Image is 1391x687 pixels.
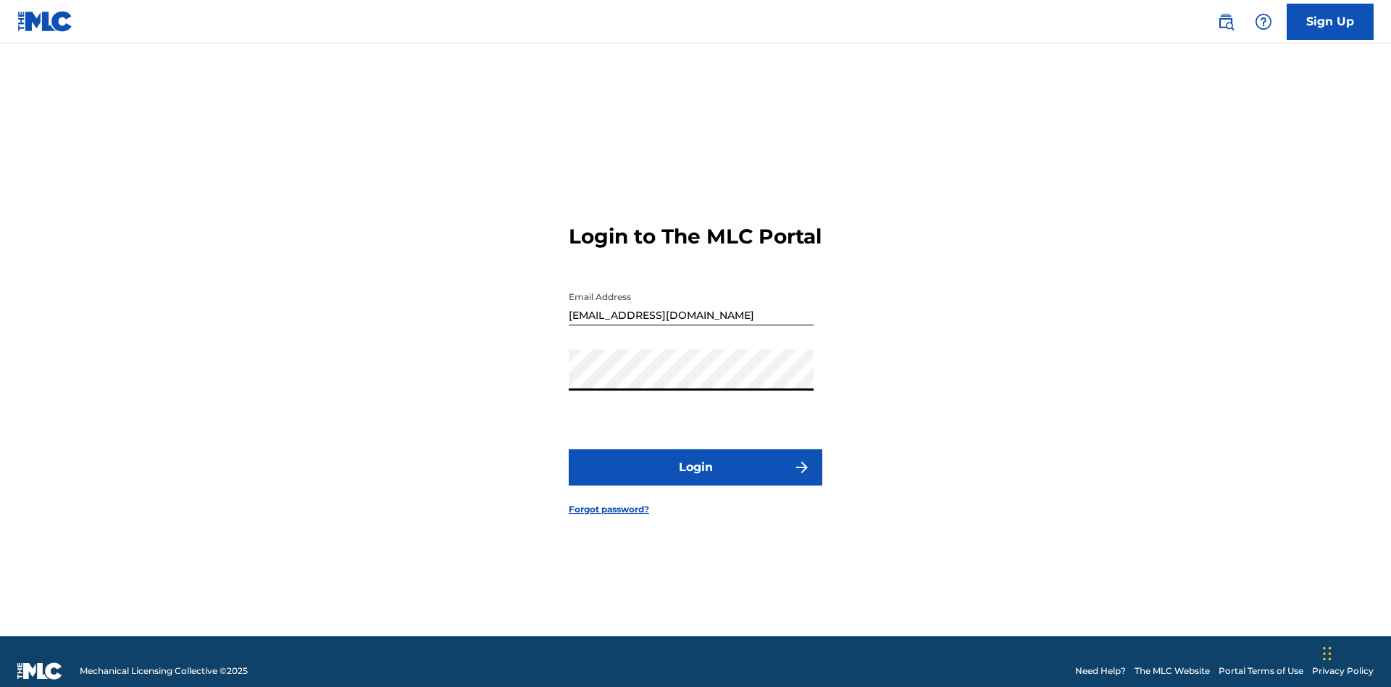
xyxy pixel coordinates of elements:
span: Mechanical Licensing Collective © 2025 [80,665,248,678]
a: Sign Up [1287,4,1374,40]
a: Public Search [1211,7,1240,36]
img: search [1217,13,1235,30]
img: f7272a7cc735f4ea7f67.svg [793,459,811,476]
div: Help [1249,7,1278,36]
a: Privacy Policy [1312,665,1374,678]
img: help [1255,13,1272,30]
div: Drag [1323,632,1332,675]
a: Portal Terms of Use [1219,665,1303,678]
button: Login [569,449,822,486]
iframe: Chat Widget [1319,617,1391,687]
img: logo [17,662,62,680]
img: MLC Logo [17,11,73,32]
h3: Login to The MLC Portal [569,224,822,249]
a: Forgot password? [569,503,649,516]
a: Need Help? [1075,665,1126,678]
a: The MLC Website [1135,665,1210,678]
